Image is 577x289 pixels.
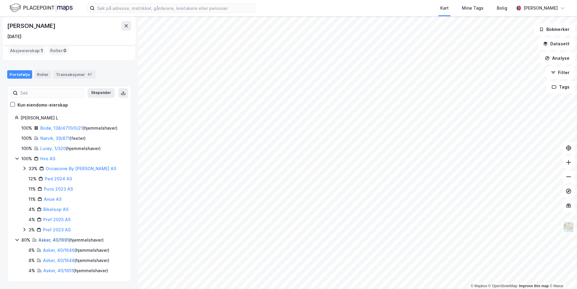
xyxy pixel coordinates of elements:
div: 8% [29,257,35,264]
div: 33% [29,165,38,172]
div: 100% [21,155,32,162]
div: [PERSON_NAME] [7,21,56,31]
div: 4% [29,206,35,213]
input: Søk [18,89,84,98]
button: Bokmerker [534,23,575,35]
div: [PERSON_NAME] L [20,114,124,122]
div: 100% [21,125,32,132]
img: Z [563,221,574,233]
span: 1 [41,47,43,54]
div: 4% [29,267,35,274]
a: Asker, 40/1646 [43,248,75,253]
a: Anue AS [44,197,62,202]
button: Filter [546,67,575,79]
button: Datasett [538,38,575,50]
a: Occasione By [PERSON_NAME] AS [46,166,116,171]
a: Hvo AS [40,156,55,161]
div: 4% [29,216,35,223]
div: [DATE] [7,33,21,40]
a: Mapbox [471,284,487,288]
div: 80% [21,236,30,244]
a: Asker, 40/1648 [43,258,75,263]
div: 12% [29,175,37,182]
a: OpenStreetMap [488,284,517,288]
iframe: Chat Widget [547,260,577,289]
div: 11% [29,185,36,193]
div: 100% [21,135,32,142]
a: Pref 2023 AS [43,227,71,232]
a: Ped 2024 AS [45,176,72,181]
a: Lurøy, 1/320 [40,146,66,151]
a: Asker, 40/1691 [38,237,69,242]
div: Kontrollprogram for chat [547,260,577,289]
div: 8% [29,247,35,254]
div: ( hjemmelshaver ) [43,257,109,264]
a: Improve this map [519,284,549,288]
div: ( fester ) [40,135,86,142]
div: Kun eiendoms-eierskap [17,101,68,109]
div: 47 [86,71,93,77]
div: Roller [35,70,51,79]
div: Portefølje [7,70,32,79]
a: Asker, 40/1651 [43,268,73,273]
div: ( hjemmelshaver ) [38,236,104,244]
div: Bolig [497,5,507,12]
a: Pref 2025 AS [43,217,71,222]
div: ( hjemmelshaver ) [43,247,109,254]
div: 3% [29,226,35,233]
button: Analyse [540,52,575,64]
div: ( hjemmelshaver ) [40,125,118,132]
div: Mine Tags [462,5,484,12]
div: ( hjemmelshaver ) [40,145,101,152]
div: Roller : [48,46,69,56]
div: Kart [440,5,449,12]
span: 0 [63,47,66,54]
button: Tags [547,81,575,93]
div: 100% [21,145,32,152]
div: [PERSON_NAME] [524,5,558,12]
img: logo.f888ab2527a4732fd821a326f86c7f29.svg [10,3,73,13]
div: 11% [29,196,36,203]
input: Søk på adresse, matrikkel, gårdeiere, leietakere eller personer [95,4,255,13]
a: Narvik, 39/871 [40,136,70,141]
a: Bodø, 138/4710/0/21 [40,125,83,131]
div: ( hjemmelshaver ) [43,267,108,274]
a: Bikeloop AS [43,207,69,212]
div: Transaksjoner [53,70,96,79]
button: Ekspander [87,88,115,98]
a: Pucs 2023 AS [44,186,73,191]
div: Aksjeeierskap : [8,46,45,56]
